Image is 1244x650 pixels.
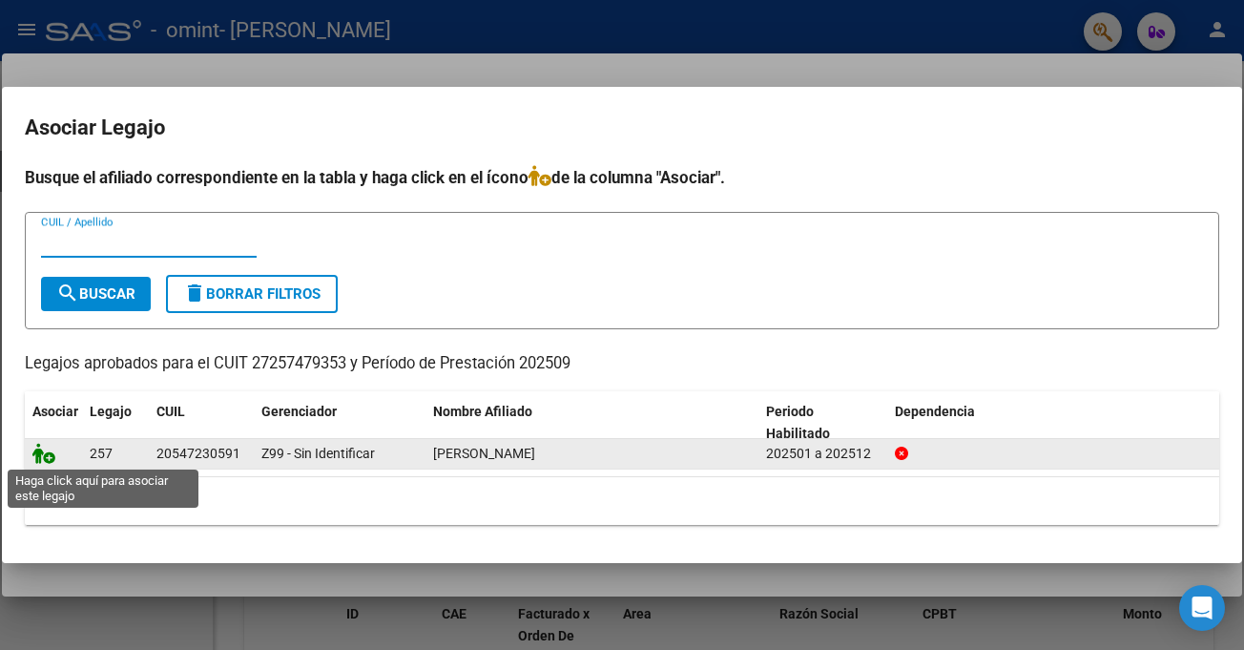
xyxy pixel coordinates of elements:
[183,282,206,304] mat-icon: delete
[82,391,149,454] datatable-header-cell: Legajo
[149,391,254,454] datatable-header-cell: CUIL
[156,404,185,419] span: CUIL
[1179,585,1225,631] div: Open Intercom Messenger
[56,285,135,303] span: Buscar
[90,446,113,461] span: 257
[758,391,887,454] datatable-header-cell: Periodo Habilitado
[25,165,1219,190] h4: Busque el afiliado correspondiente en la tabla y haga click en el ícono de la columna "Asociar".
[90,404,132,419] span: Legajo
[425,391,758,454] datatable-header-cell: Nombre Afiliado
[25,477,1219,525] div: 1 registros
[166,275,338,313] button: Borrar Filtros
[887,391,1220,454] datatable-header-cell: Dependencia
[766,443,880,465] div: 202501 a 202512
[261,404,337,419] span: Gerenciador
[32,404,78,419] span: Asociar
[25,110,1219,146] h2: Asociar Legajo
[433,446,535,461] span: LEIVA CIRO EZEQUIEL
[254,391,425,454] datatable-header-cell: Gerenciador
[25,391,82,454] datatable-header-cell: Asociar
[156,443,240,465] div: 20547230591
[766,404,830,441] span: Periodo Habilitado
[261,446,375,461] span: Z99 - Sin Identificar
[433,404,532,419] span: Nombre Afiliado
[25,352,1219,376] p: Legajos aprobados para el CUIT 27257479353 y Período de Prestación 202509
[41,277,151,311] button: Buscar
[183,285,321,303] span: Borrar Filtros
[56,282,79,304] mat-icon: search
[895,404,975,419] span: Dependencia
